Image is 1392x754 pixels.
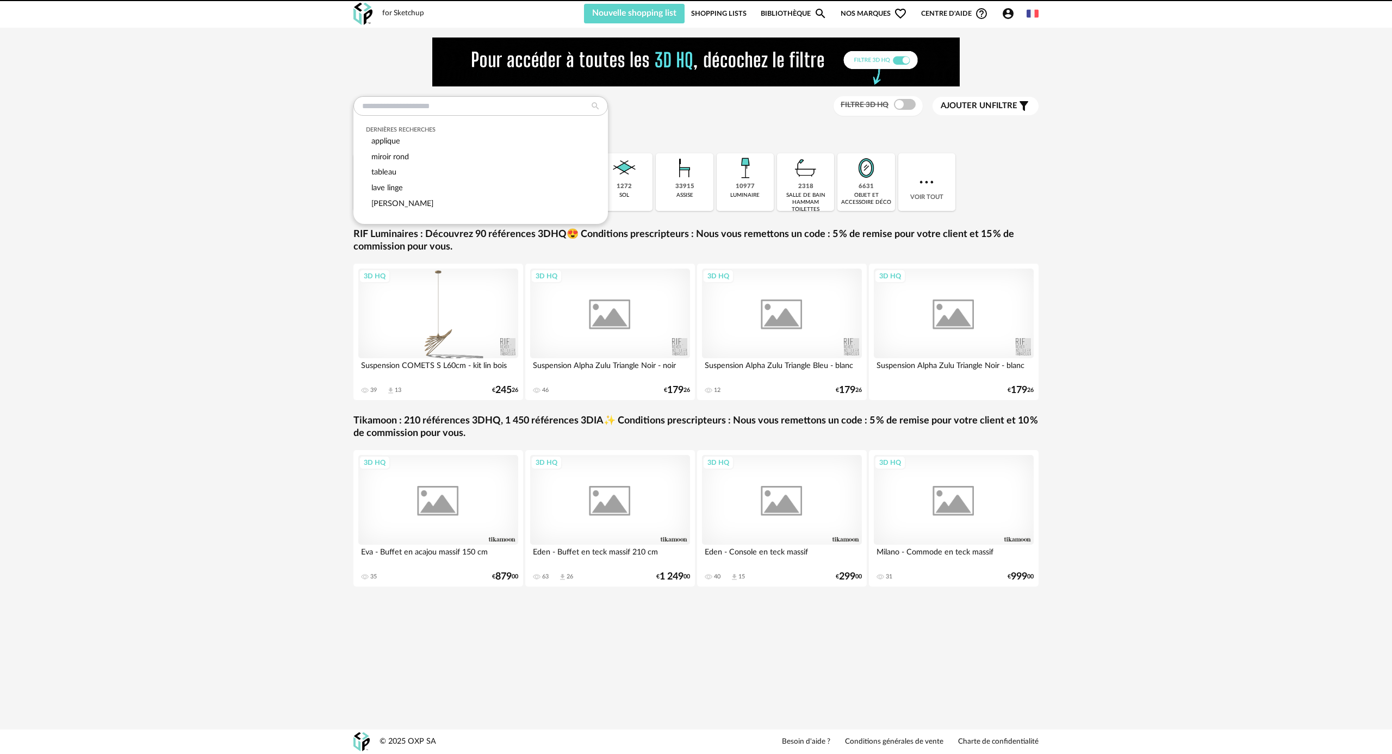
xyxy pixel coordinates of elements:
div: Suspension Alpha Zulu Triangle Noir - blanc [874,358,1034,380]
div: Suspension Alpha Zulu Triangle Bleu - blanc [702,358,862,380]
div: 2318 [798,183,813,191]
a: BibliothèqueMagnify icon [761,4,827,23]
a: Conditions générales de vente [845,737,943,747]
div: 6631 [859,183,874,191]
span: Account Circle icon [1002,7,1020,20]
img: OXP [353,732,370,751]
span: Download icon [387,387,395,395]
div: Suspension COMETS S L60cm - kit lin bois [358,358,518,380]
div: Eva - Buffet en acajou massif 150 cm [358,545,518,566]
span: 879 [495,573,512,581]
div: 3D HQ [703,269,734,283]
div: 46 [542,387,549,394]
div: 12 [714,387,720,394]
img: Assise.png [670,153,699,183]
div: Milano - Commode en teck massif [874,545,1034,566]
span: lave linge [371,184,403,192]
a: 3D HQ Eden - Buffet en teck massif 210 cm 63 Download icon 26 €1 24900 [525,450,695,587]
span: Help Circle Outline icon [975,7,988,20]
div: € 26 [836,387,862,394]
div: 1272 [617,183,632,191]
span: applique [371,137,400,145]
img: Luminaire.png [730,153,760,183]
div: objet et accessoire déco [841,192,891,206]
a: Tikamoon : 210 références 3DHQ, 1 450 références 3DIA✨ Conditions prescripteurs : Nous vous remet... [353,415,1039,440]
div: € 00 [656,573,690,581]
span: Nouvelle shopping list [592,9,676,17]
span: tableau [371,168,396,176]
img: OXP [353,3,372,25]
div: 40 [714,573,720,581]
div: 3D HQ [874,269,906,283]
div: € 26 [1008,387,1034,394]
span: 179 [839,387,855,394]
div: € 26 [492,387,518,394]
div: 35 [370,573,377,581]
div: 63 [542,573,549,581]
div: 3D HQ [359,456,390,470]
a: 3D HQ Suspension Alpha Zulu Triangle Noir - blanc €17926 [869,264,1039,400]
span: Download icon [730,573,738,581]
div: 15 [738,573,745,581]
span: Account Circle icon [1002,7,1015,20]
a: 3D HQ Suspension Alpha Zulu Triangle Bleu - blanc 12 €17926 [697,264,867,400]
a: 3D HQ Eva - Buffet en acajou massif 150 cm 35 €87900 [353,450,523,587]
div: for Sketchup [382,9,424,18]
a: 3D HQ Milano - Commode en teck massif 31 €99900 [869,450,1039,587]
button: Nouvelle shopping list [584,4,685,23]
img: more.7b13dc1.svg [917,172,936,192]
span: Nos marques [841,4,907,23]
div: € 00 [492,573,518,581]
a: RIF Luminaires : Découvrez 90 références 3DHQ😍 Conditions prescripteurs : Nous vous remettons un ... [353,228,1039,254]
img: Sol.png [610,153,639,183]
div: 13 [395,387,401,394]
span: Ajouter un [941,102,992,110]
div: 26 [567,573,573,581]
div: 39 [370,387,377,394]
div: € 00 [1008,573,1034,581]
div: € 00 [836,573,862,581]
div: © 2025 OXP SA [380,737,436,747]
div: Eden - Buffet en teck massif 210 cm [530,545,690,566]
span: filtre [941,101,1017,111]
div: assise [676,192,693,199]
span: Centre d'aideHelp Circle Outline icon [921,7,988,20]
span: Filtre 3D HQ [841,101,888,109]
span: Download icon [558,573,567,581]
div: Eden - Console en teck massif [702,545,862,566]
div: Voir tout [898,153,955,211]
div: 3D HQ [703,456,734,470]
div: 3D HQ [359,269,390,283]
div: salle de bain hammam toilettes [780,192,831,213]
a: 3D HQ Suspension COMETS S L60cm - kit lin bois 39 Download icon 13 €24526 [353,264,523,400]
a: Shopping Lists [691,4,747,23]
div: 3D HQ [531,456,562,470]
span: miroir rond [371,153,409,161]
div: 3D HQ [531,269,562,283]
a: Charte de confidentialité [958,737,1039,747]
span: [PERSON_NAME] [371,200,433,208]
span: Magnify icon [814,7,827,20]
span: 179 [1011,387,1027,394]
div: 3D HQ [874,456,906,470]
span: 245 [495,387,512,394]
img: Miroir.png [852,153,881,183]
div: Suspension Alpha Zulu Triangle Noir - noir [530,358,690,380]
span: 1 249 [660,573,683,581]
img: Salle%20de%20bain.png [791,153,821,183]
span: Heart Outline icon [894,7,907,20]
span: 299 [839,573,855,581]
div: 33915 [675,183,694,191]
span: 179 [667,387,683,394]
a: 3D HQ Eden - Console en teck massif 40 Download icon 15 €29900 [697,450,867,587]
span: 999 [1011,573,1027,581]
img: fr [1027,8,1039,20]
button: Ajouter unfiltre Filter icon [933,97,1039,115]
div: Dernières recherches [366,126,596,134]
div: 10977 [736,183,755,191]
div: 31 [886,573,892,581]
a: Besoin d'aide ? [782,737,830,747]
div: sol [619,192,629,199]
a: 3D HQ Suspension Alpha Zulu Triangle Noir - noir 46 €17926 [525,264,695,400]
span: Filter icon [1017,99,1030,113]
